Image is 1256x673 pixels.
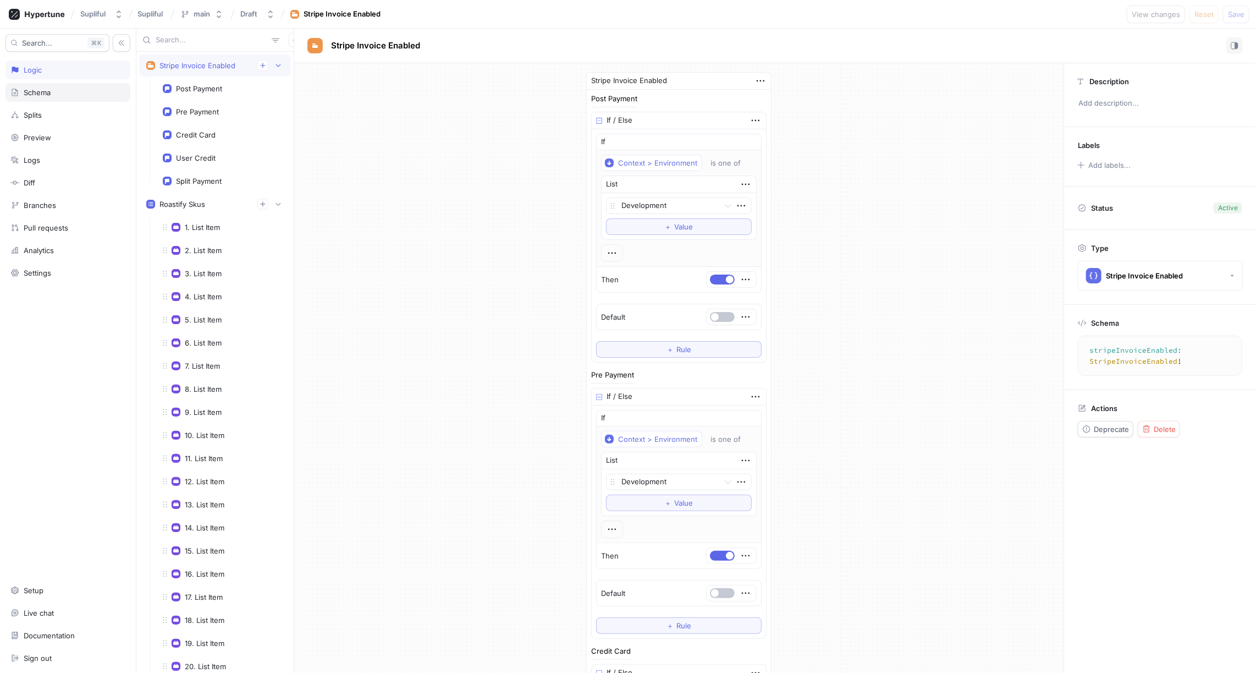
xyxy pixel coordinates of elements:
p: If [601,413,605,424]
button: Draft [236,5,279,23]
div: 2. List Item [185,246,222,255]
button: ＋Rule [596,617,762,634]
span: ＋ [665,223,672,230]
div: Pre Payment [591,371,634,379]
div: Split Payment [176,177,222,185]
div: 1. List Item [185,223,220,232]
div: Branches [24,201,56,210]
div: If / Else [607,115,632,126]
p: Default [601,588,625,599]
div: Settings [24,269,51,277]
div: is one of [710,158,741,168]
div: 8. List Item [185,385,222,393]
div: Stripe Invoice Enabled [304,9,381,20]
div: 10. List Item [185,431,224,440]
div: Setup [24,586,43,595]
div: 19. List Item [185,639,224,648]
div: Stripe Invoice Enabled [159,61,235,70]
div: Stripe Invoice Enabled [1106,271,1183,281]
p: Then [601,275,619,286]
div: Post Payment [176,84,222,93]
div: Sign out [24,654,52,663]
div: If / Else [607,391,632,402]
div: Active [1218,203,1238,213]
div: 15. List Item [185,546,224,555]
button: is one of [706,155,757,171]
p: Labels [1078,141,1100,150]
div: Analytics [24,246,54,255]
p: Then [601,551,619,562]
div: Context > Environment [618,435,697,444]
div: Live chat [24,609,54,617]
button: Reset [1189,6,1219,23]
button: Deprecate [1078,421,1133,437]
input: Search... [156,35,267,46]
p: Type [1091,244,1109,253]
div: 17. List Item [185,593,223,601]
button: View changes [1127,6,1185,23]
span: Search... [22,40,52,46]
div: Splits [24,111,42,119]
span: Deprecate [1094,426,1129,433]
div: Logs [24,156,40,165]
div: Documentation [24,631,75,640]
div: Roastify Skus [159,200,205,209]
button: Add labels... [1074,158,1133,172]
div: Draft [240,9,257,19]
div: 14. List Item [185,523,224,532]
div: Preview [24,133,51,142]
div: 20. List Item [185,662,226,671]
button: Save [1223,6,1249,23]
span: ＋ [666,346,674,353]
span: Value [675,223,693,230]
div: Supliful [80,9,106,19]
button: Context > Environment [601,155,702,171]
span: ＋ [665,500,672,506]
span: Rule [676,622,691,629]
span: ＋ [666,622,674,629]
span: Reset [1194,11,1214,18]
p: Schema [1091,319,1119,327]
div: is one of [710,435,741,444]
div: 9. List Item [185,408,222,417]
div: 5. List Item [185,315,222,324]
div: Diff [24,178,35,187]
button: ＋Value [606,218,752,235]
div: User Credit [176,154,216,162]
div: Pre Payment [176,107,219,116]
div: Add labels... [1088,162,1131,169]
span: View changes [1132,11,1180,18]
button: Search...K [5,34,109,52]
div: 16. List Item [185,570,224,578]
div: Context > Environment [618,158,697,168]
div: 7. List Item [185,362,220,370]
button: is one of [706,431,757,447]
p: Status [1091,200,1113,216]
p: Default [601,312,625,323]
div: 3. List Item [185,269,222,278]
span: Value [675,500,693,506]
div: K [87,37,104,48]
button: ＋Value [606,495,752,511]
div: main [194,9,210,19]
button: ＋Rule [596,341,762,358]
button: Stripe Invoice Enabled [1078,261,1243,291]
p: Actions [1091,404,1117,413]
a: Documentation [5,626,130,645]
div: Credit Card [591,648,631,655]
div: List [606,179,618,190]
button: Delete [1138,421,1180,437]
button: main [176,5,228,23]
span: Supliful [137,10,163,18]
div: Credit Card [176,130,216,139]
button: Context > Environment [601,431,702,447]
div: 12. List Item [185,477,224,486]
span: Rule [676,346,691,353]
p: Description [1089,77,1129,86]
span: Save [1228,11,1244,18]
p: Add description... [1073,94,1247,113]
div: Post Payment [591,95,637,102]
div: 18. List Item [185,616,224,625]
div: Pull requests [24,223,68,232]
span: Stripe Invoice Enabled [331,41,420,50]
